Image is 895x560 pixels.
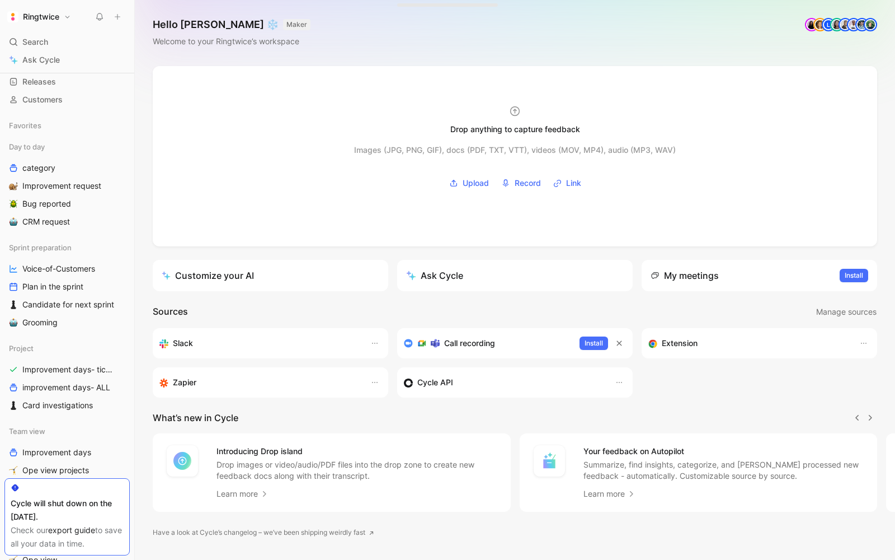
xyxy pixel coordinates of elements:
a: Learn more [216,487,269,501]
img: ♟️ [9,401,18,410]
button: Install [840,269,868,282]
a: Voice-of-Customers [4,260,130,277]
div: Images (JPG, PNG, GIF), docs (PDF, TXT, VTT), videos (MOV, MP4), audio (MP3, WAV) [354,143,676,157]
div: L [823,19,834,30]
div: Capture feedback from anywhere on the web [648,337,848,350]
a: category [4,160,130,176]
img: avatar [840,19,851,30]
span: category [22,162,55,174]
h1: Hello [PERSON_NAME] ❄️ [153,18,310,31]
button: Ask Cycle [397,260,633,291]
div: Check our to save all your data in time. [11,524,124,550]
div: Customize your AI [162,269,254,282]
div: Project [4,340,130,357]
span: Improvement days- tickets ready [22,364,117,375]
div: ProjectImprovement days- tickets readyimprovement days- ALL♟️Card investigations [4,340,130,414]
span: Grooming [22,317,58,328]
a: improvement days- ALL [4,379,130,396]
img: 🐌 [9,181,18,190]
img: 🪲 [9,199,18,208]
button: Manage sources [816,305,877,319]
span: Manage sources [816,305,877,319]
button: 🤖 [7,316,20,329]
a: Customers [4,91,130,108]
button: 🤸 [7,464,20,477]
p: Drop images or video/audio/PDF files into the drop zone to create new feedback docs along with th... [216,459,497,482]
button: MAKER [283,19,310,30]
button: 🐌 [7,179,20,193]
span: improvement days- ALL [22,382,110,393]
a: Releases [4,73,130,90]
img: avatar [865,19,876,30]
div: Search [4,34,130,50]
a: export guide [48,525,95,535]
h2: Sources [153,305,188,319]
a: 🪲Bug reported [4,195,130,212]
h4: Your feedback on Autopilot [583,445,864,458]
h3: Call recording [444,337,495,350]
h3: Cycle API [417,376,453,389]
a: Improvement days- tickets ready [4,361,130,378]
div: Sync your customers, send feedback and get updates in Slack [159,337,359,350]
a: Have a look at Cycle’s changelog – we’ve been shipping weirdly fast [153,527,374,538]
h1: Ringtwice [23,12,59,22]
a: 🤸Ope view projects [4,462,130,479]
img: avatar [806,19,817,30]
span: Improvement request [22,180,101,192]
div: Sprint preparation [4,239,130,256]
span: Card investigations [22,400,93,411]
img: 🤸 [9,466,18,475]
span: Ask Cycle [22,53,60,67]
span: Team view [9,426,45,437]
button: Upload [445,175,493,192]
button: RingtwiceRingtwice [4,9,74,25]
div: Drop anything to capture feedback [450,123,580,136]
span: Sprint preparation [9,242,72,253]
img: avatar [831,19,842,30]
div: Record & transcribe meetings from Zoom, Meet & Teams. [404,337,571,350]
a: 🤖CRM request [4,213,130,230]
a: Plan in the sprint [4,278,130,295]
button: ♟️ [7,399,20,412]
a: 🤖Grooming [4,314,130,331]
img: avatar [814,19,826,30]
div: Welcome to your Ringtwice’s workspace [153,35,310,48]
a: Learn more [583,487,636,501]
span: Search [22,35,48,49]
span: Install [845,270,863,281]
div: Day to daycategory🐌Improvement request🪲Bug reported🤖CRM request [4,138,130,230]
div: Day to day [4,138,130,155]
span: Record [515,176,541,190]
h3: Slack [173,337,193,350]
a: ♟️Card investigations [4,397,130,414]
span: Link [566,176,581,190]
button: Link [549,175,585,192]
span: CRM request [22,216,70,227]
img: 🤖 [9,318,18,327]
span: Plan in the sprint [22,281,83,292]
h4: Introducing Drop island [216,445,497,458]
span: Bug reported [22,198,71,209]
div: Team view [4,423,130,440]
button: Record [497,175,545,192]
img: avatar [848,19,859,30]
a: 🐌Improvement request [4,178,130,194]
div: Sprint preparationVoice-of-CustomersPlan in the sprint♟️Candidate for next sprint🤖Grooming [4,239,130,331]
a: ♟️Candidate for next sprint [4,296,130,313]
span: Voice-of-Customers [22,263,95,274]
button: 🤖 [7,215,20,228]
a: Customize your AI [153,260,388,291]
div: Ask Cycle [406,269,463,282]
button: 🪲 [7,197,20,211]
p: Summarize, find insights, categorize, and [PERSON_NAME] processed new feedback - automatically. C... [583,459,864,482]
span: Ope view projects [22,465,89,476]
img: avatar [856,19,868,30]
img: ♟️ [9,300,18,309]
div: Cycle will shut down on the [DATE]. [11,497,124,524]
span: Day to day [9,141,45,152]
div: Sync customers & send feedback from custom sources. Get inspired by our favorite use case [404,376,604,389]
span: Releases [22,76,56,87]
span: Favorites [9,120,41,131]
img: 🤖 [9,217,18,226]
h3: Zapier [173,376,196,389]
